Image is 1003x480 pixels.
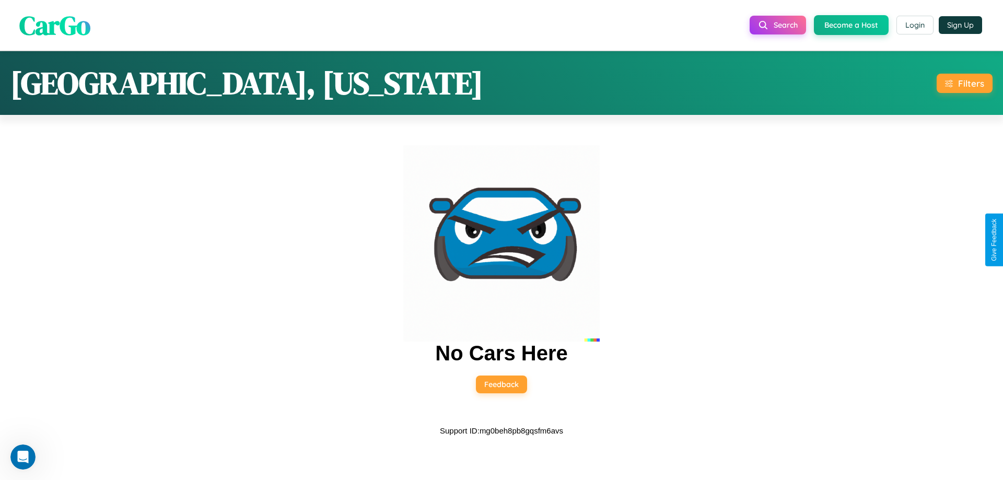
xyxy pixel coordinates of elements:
button: Filters [937,74,993,93]
img: car [403,145,600,342]
h2: No Cars Here [435,342,567,365]
button: Search [750,16,806,34]
button: Login [896,16,934,34]
h1: [GEOGRAPHIC_DATA], [US_STATE] [10,62,483,104]
span: CarGo [19,7,90,43]
span: Search [774,20,798,30]
div: Give Feedback [990,219,998,261]
iframe: Intercom live chat [10,444,36,470]
button: Feedback [476,376,527,393]
button: Sign Up [939,16,982,34]
div: Filters [958,78,984,89]
p: Support ID: mg0beh8pb8gqsfm6avs [440,424,563,438]
button: Become a Host [814,15,889,35]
